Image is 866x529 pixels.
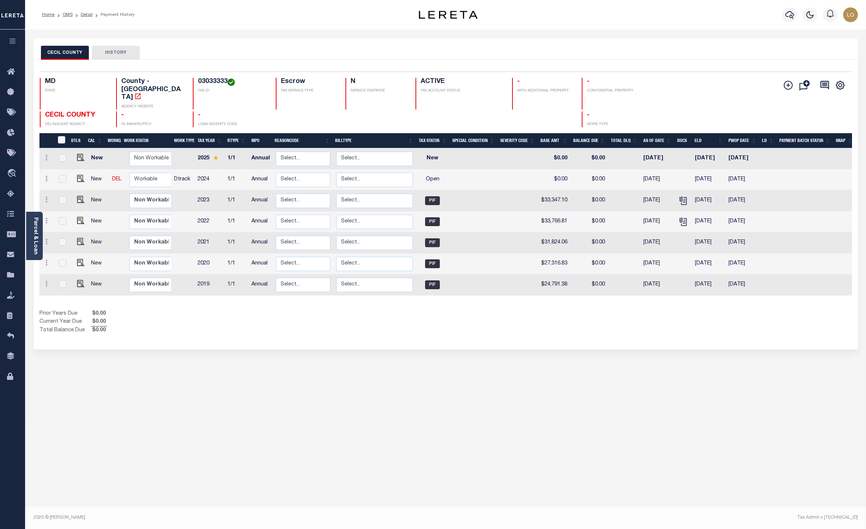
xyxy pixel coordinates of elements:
[248,190,273,211] td: Annual
[425,196,440,205] span: PIF
[570,253,608,274] td: $0.00
[248,169,273,190] td: Annual
[195,232,225,253] td: 2021
[39,133,53,148] th: &nbsp;&nbsp;&nbsp;&nbsp;&nbsp;&nbsp;&nbsp;&nbsp;&nbsp;&nbsp;
[538,169,570,190] td: $0.00
[53,133,69,148] th: &nbsp;
[570,211,608,232] td: $0.00
[91,318,107,326] span: $0.00
[195,190,225,211] td: 2023
[272,133,332,148] th: ReasonCode: activate to sort column ascending
[570,190,608,211] td: $0.00
[281,78,337,86] h4: Escrow
[121,133,171,148] th: Work Status
[425,217,440,226] span: PIF
[421,78,504,86] h4: ACTIVE
[608,133,640,148] th: Total DLQ: activate to sort column ascending
[332,133,416,148] th: BillType: activate to sort column ascending
[171,169,195,190] td: Dtrack
[213,155,218,160] img: Star.svg
[587,78,589,85] span: -
[195,148,225,169] td: 2025
[538,274,570,295] td: $24,791.38
[225,253,248,274] td: 1/1
[198,78,267,86] h4: 03033333
[198,122,267,127] p: LOAN SEVERITY CODE
[425,280,440,289] span: PIF
[91,326,107,335] span: $0.00
[88,211,109,232] td: New
[33,217,38,255] a: Parcel & Loan
[195,274,225,295] td: 2019
[692,148,726,169] td: [DATE]
[7,169,19,179] i: travel_explore
[121,112,124,118] span: -
[195,133,225,148] th: Tax Year: activate to sort column ascending
[421,88,504,94] p: TAX ACCOUNT STATUS
[41,46,89,60] button: CECIL COUNTY
[92,46,140,60] button: HISTORY
[198,112,201,118] span: -
[640,169,674,190] td: [DATE]
[538,190,570,211] td: $33,347.10
[248,232,273,253] td: Annual
[692,190,726,211] td: [DATE]
[640,133,674,148] th: As of Date: activate to sort column ascending
[726,274,759,295] td: [DATE]
[416,169,449,190] td: Open
[93,11,135,18] li: Payment History
[538,253,570,274] td: $27,316.83
[121,104,184,110] p: AGENCY WEBSITE
[351,78,406,86] h4: N
[45,88,108,94] p: STATE
[39,310,91,318] td: Prior Years Due
[759,133,776,148] th: LD: activate to sort column ascending
[726,190,759,211] td: [DATE]
[225,211,248,232] td: 1/1
[85,133,105,148] th: CAL: activate to sort column ascending
[726,211,759,232] td: [DATE]
[91,310,107,318] span: $0.00
[88,169,109,190] td: New
[45,122,108,127] p: DELINQUENT AGENCY
[640,232,674,253] td: [DATE]
[88,253,109,274] td: New
[248,274,273,295] td: Annual
[570,148,608,169] td: $0.00
[225,148,248,169] td: 1/1
[692,253,726,274] td: [DATE]
[640,253,674,274] td: [DATE]
[570,232,608,253] td: $0.00
[195,253,225,274] td: 2020
[225,274,248,295] td: 1/1
[538,148,570,169] td: $0.00
[419,11,478,19] img: logo-dark.svg
[570,133,608,148] th: Balance Due: activate to sort column ascending
[692,211,726,232] td: [DATE]
[726,232,759,253] td: [DATE]
[63,13,73,17] a: OMS
[88,274,109,295] td: New
[225,133,248,148] th: RType: activate to sort column ascending
[225,232,248,253] td: 1/1
[281,88,337,94] p: TAX SERVICE TYPE
[195,169,225,190] td: 2024
[587,88,650,94] p: CONFIDENTIAL PROPERTY
[42,13,55,17] a: Home
[248,148,273,169] td: Annual
[517,78,520,85] span: -
[692,232,726,253] td: [DATE]
[692,169,726,190] td: [DATE]
[171,133,195,148] th: Work Type
[587,122,650,127] p: WORK TYPE
[640,190,674,211] td: [DATE]
[538,133,570,148] th: Base Amt: activate to sort column ascending
[88,232,109,253] td: New
[640,211,674,232] td: [DATE]
[88,148,109,169] td: New
[570,274,608,295] td: $0.00
[425,259,440,268] span: PIF
[843,7,858,22] img: svg+xml;base64,PHN2ZyB4bWxucz0iaHR0cDovL3d3dy53My5vcmcvMjAwMC9zdmciIHBvaW50ZXItZXZlbnRzPSJub25lIi...
[39,318,91,326] td: Current Year Due
[538,211,570,232] td: $33,766.81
